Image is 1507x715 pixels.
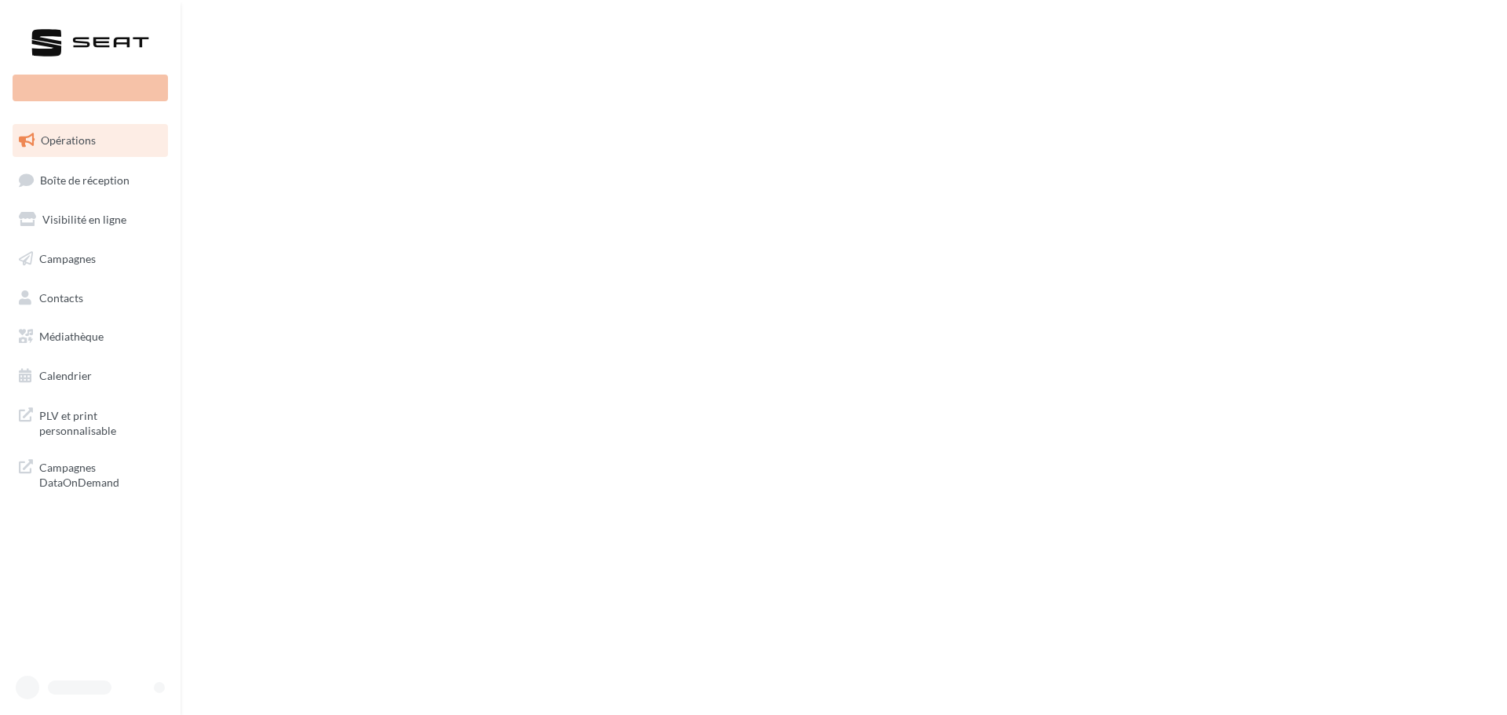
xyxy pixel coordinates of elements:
a: Opérations [9,124,171,157]
span: Médiathèque [39,330,104,343]
span: Campagnes DataOnDemand [39,457,162,491]
span: Campagnes [39,252,96,265]
span: Calendrier [39,369,92,382]
a: PLV et print personnalisable [9,399,171,445]
span: Boîte de réception [40,173,130,186]
span: Visibilité en ligne [42,213,126,226]
a: Boîte de réception [9,163,171,197]
div: Nouvelle campagne [13,75,168,101]
span: Opérations [41,133,96,147]
a: Contacts [9,282,171,315]
span: Contacts [39,290,83,304]
a: Calendrier [9,359,171,392]
span: PLV et print personnalisable [39,405,162,439]
a: Médiathèque [9,320,171,353]
a: Campagnes DataOnDemand [9,451,171,497]
a: Campagnes [9,243,171,275]
a: Visibilité en ligne [9,203,171,236]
